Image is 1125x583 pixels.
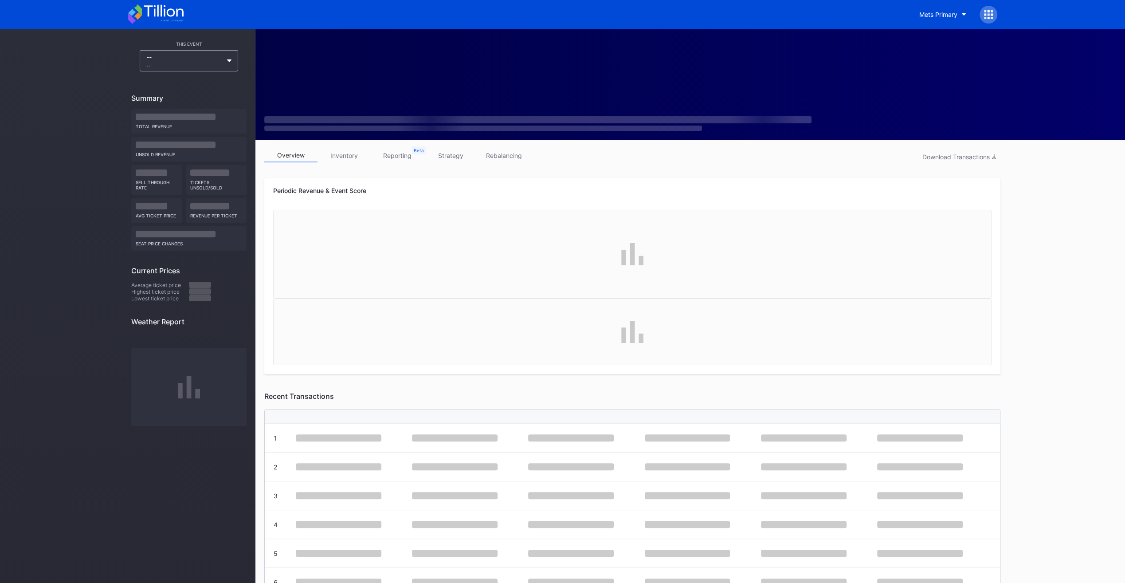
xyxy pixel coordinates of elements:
[274,434,277,442] div: 1
[131,295,189,302] div: Lowest ticket price
[146,63,223,68] div: --
[274,550,278,557] div: 5
[190,176,243,190] div: Tickets Unsold/Sold
[477,149,530,162] a: rebalancing
[424,149,477,162] a: strategy
[273,187,992,194] div: Periodic Revenue & Event Score
[264,149,318,162] a: overview
[136,237,242,246] div: seat price changes
[371,149,424,162] a: reporting
[913,6,973,23] button: Mets Primary
[190,209,243,218] div: Revenue per ticket
[131,282,189,288] div: Average ticket price
[274,463,277,471] div: 2
[146,53,223,68] div: --
[136,209,178,218] div: Avg ticket price
[136,176,178,190] div: Sell Through Rate
[318,149,371,162] a: inventory
[136,148,242,157] div: Unsold Revenue
[918,151,1000,163] button: Download Transactions
[131,266,247,275] div: Current Prices
[131,317,247,326] div: Weather Report
[131,94,247,102] div: Summary
[274,521,278,528] div: 4
[264,392,1000,401] div: Recent Transactions
[131,288,189,295] div: Highest ticket price
[136,120,242,129] div: Total Revenue
[131,41,247,47] div: This Event
[274,492,278,500] div: 3
[922,153,996,161] div: Download Transactions
[919,11,957,18] div: Mets Primary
